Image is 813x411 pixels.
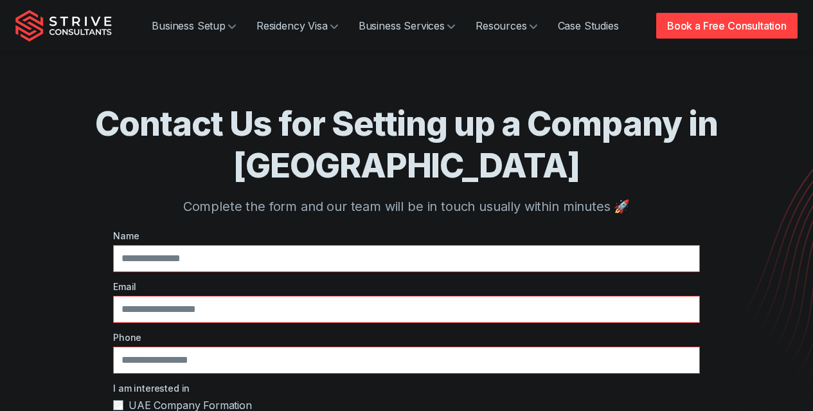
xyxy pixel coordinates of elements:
[15,10,112,42] img: Strive Consultants
[656,13,798,39] a: Book a Free Consultation
[548,13,629,39] a: Case Studies
[15,103,798,187] h1: Contact Us for Setting up a Company in [GEOGRAPHIC_DATA]
[15,197,798,216] p: Complete the form and our team will be in touch usually within minutes 🚀
[113,381,700,395] label: I am interested in
[246,13,348,39] a: Residency Visa
[465,13,548,39] a: Resources
[113,331,700,344] label: Phone
[113,229,700,242] label: Name
[113,400,123,410] input: UAE Company Formation
[113,280,700,293] label: Email
[141,13,246,39] a: Business Setup
[348,13,465,39] a: Business Services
